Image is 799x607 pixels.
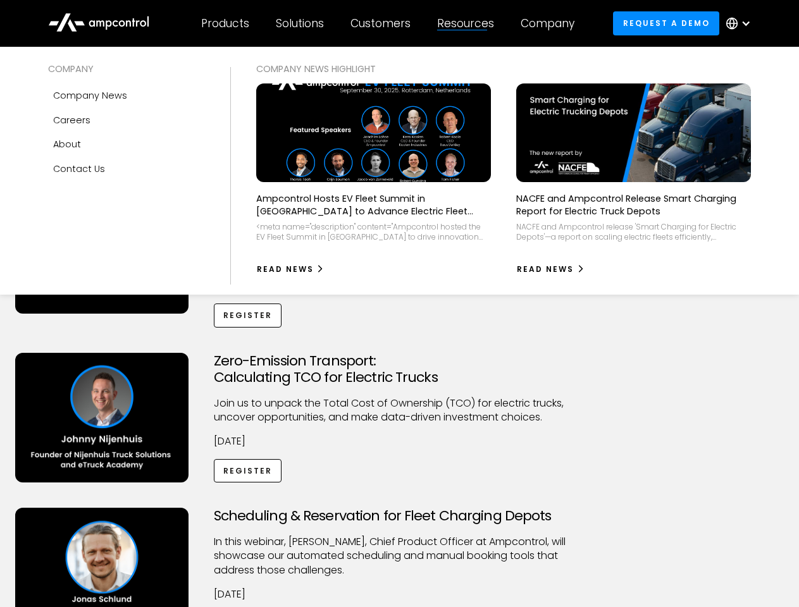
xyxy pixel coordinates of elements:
[521,16,574,30] div: Company
[53,89,127,102] div: Company news
[256,222,491,242] div: <meta name="description" content="Ampcontrol hosted the EV Fleet Summit in [GEOGRAPHIC_DATA] to d...
[214,353,586,386] h3: Zero-Emission Transport: Calculating TCO for Electric Trucks
[53,137,81,151] div: About
[516,222,751,242] div: NACFE and Ampcontrol release 'Smart Charging for Electric Depots'—a report on scaling electric fl...
[201,16,249,30] div: Products
[256,62,752,76] div: COMPANY NEWS Highlight
[276,16,324,30] div: Solutions
[256,259,325,279] a: Read News
[437,16,494,30] div: Resources
[613,11,719,35] a: Request a demo
[350,16,411,30] div: Customers
[48,157,205,181] a: Contact Us
[48,132,205,156] a: About
[214,459,282,482] a: Register
[214,434,586,448] p: [DATE]
[516,259,585,279] a: Read News
[214,396,586,425] p: Join us to unpack the Total Cost of Ownership (TCO) for electric trucks, uncover opportunities, a...
[256,192,491,218] p: Ampcontrol Hosts EV Fleet Summit in [GEOGRAPHIC_DATA] to Advance Electric Fleet Management in [GE...
[214,303,282,327] a: Register
[214,508,586,524] h3: Scheduling & Reservation for Fleet Charging Depots
[48,83,205,107] a: Company news
[214,587,586,601] p: [DATE]
[516,192,751,218] p: NACFE and Ampcontrol Release Smart Charging Report for Electric Truck Depots
[257,264,314,275] div: Read News
[53,113,90,127] div: Careers
[517,264,574,275] div: Read News
[48,108,205,132] a: Careers
[214,535,586,577] p: ​In this webinar, [PERSON_NAME], Chief Product Officer at Ampcontrol, will showcase our automated...
[53,162,105,176] div: Contact Us
[48,62,205,76] div: COMPANY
